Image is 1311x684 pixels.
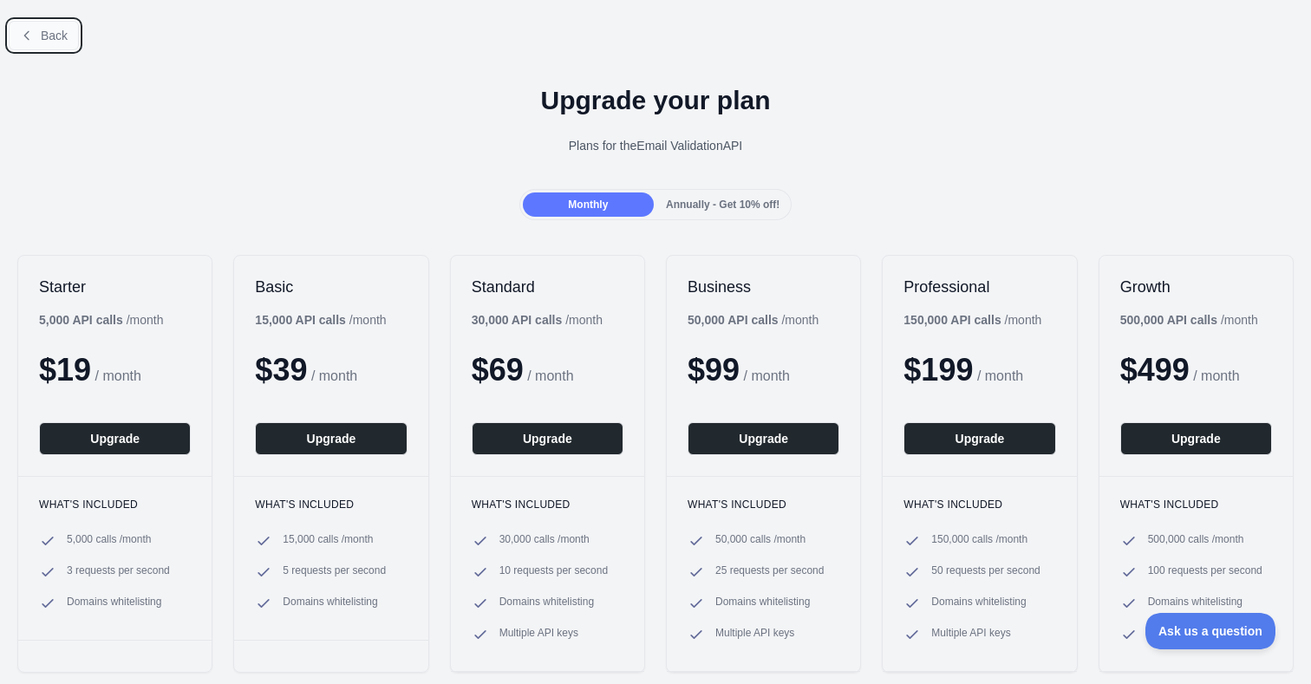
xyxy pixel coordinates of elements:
b: 150,000 API calls [903,313,1001,327]
b: 50,000 API calls [688,313,779,327]
div: / month [472,311,603,329]
b: 500,000 API calls [1120,313,1217,327]
span: $ 499 [1120,352,1190,388]
span: $ 199 [903,352,973,388]
h2: Business [688,277,839,297]
span: $ 69 [472,352,524,388]
span: $ 99 [688,352,740,388]
b: 30,000 API calls [472,313,563,327]
iframe: Toggle Customer Support [1145,613,1276,649]
h2: Professional [903,277,1055,297]
h2: Standard [472,277,623,297]
div: / month [1120,311,1258,329]
h2: Growth [1120,277,1272,297]
div: / month [688,311,819,329]
div: / month [903,311,1041,329]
